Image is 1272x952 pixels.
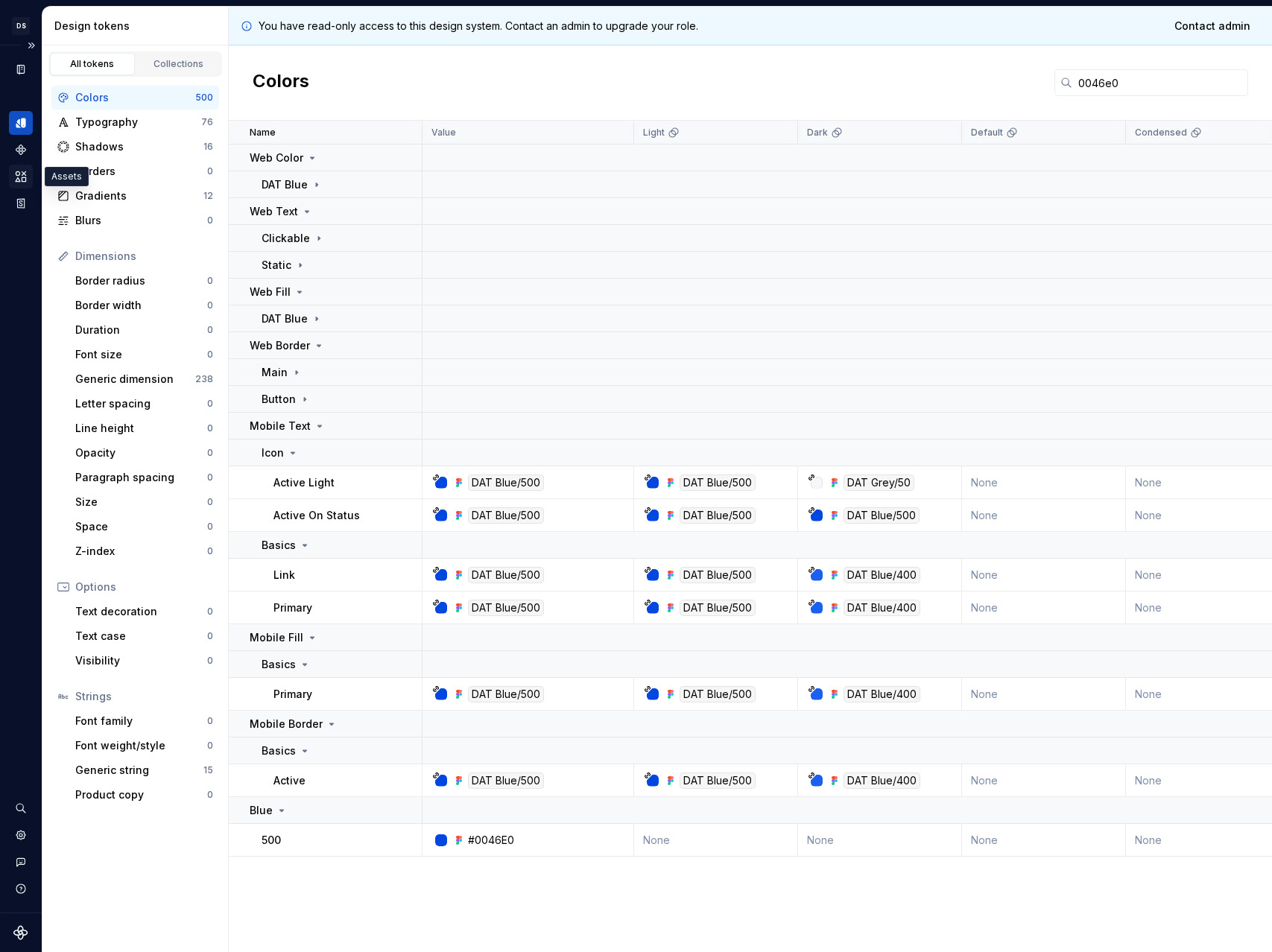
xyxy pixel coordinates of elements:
[195,92,213,104] div: 500
[75,689,213,704] div: Strings
[250,338,310,353] p: Web Border
[680,507,756,524] div: DAT Blue/500
[75,90,195,105] div: Colors
[69,600,219,623] a: Text decoration0
[468,833,514,848] div: #0046E0
[75,763,203,778] div: Generic string
[207,275,213,287] div: 0
[75,396,207,411] div: Letter spacing
[51,209,219,232] a: Blurs0
[634,824,798,857] td: None
[207,324,213,336] div: 0
[69,539,219,563] a: Z-index0
[75,519,207,534] div: Space
[680,600,756,616] div: DAT Blue/500
[51,184,219,208] a: Gradients12
[207,165,213,177] div: 0
[844,507,920,524] div: DAT Blue/500
[9,850,33,874] button: Contact support
[1174,19,1250,34] span: Contact admin
[21,35,42,56] button: Expand sidebar
[45,167,89,186] div: Assets
[9,165,33,188] a: Assets
[69,783,219,807] a: Product copy0
[273,475,335,490] p: Active Light
[680,567,756,583] div: DAT Blue/500
[962,824,1126,857] td: None
[207,715,213,727] div: 0
[250,717,323,732] p: Mobile Border
[207,655,213,667] div: 0
[207,299,213,311] div: 0
[51,110,219,134] a: Typography76
[680,686,756,702] div: DAT Blue/500
[262,743,296,758] p: Basics
[262,538,296,553] p: Basics
[798,824,962,857] td: None
[207,630,213,642] div: 0
[9,111,33,135] a: Design tokens
[69,367,219,391] a: Generic dimension238
[9,138,33,162] a: Components
[273,508,360,523] p: Active On Status
[962,559,1126,591] td: None
[273,687,312,702] p: Primary
[844,567,920,583] div: DAT Blue/400
[69,515,219,539] a: Space0
[75,580,213,594] div: Options
[75,164,207,179] div: Borders
[75,249,213,264] div: Dimensions
[1135,127,1187,139] p: Condensed
[13,925,28,940] svg: Supernova Logo
[75,323,207,337] div: Duration
[207,496,213,508] div: 0
[75,495,207,510] div: Size
[69,734,219,758] a: Font weight/style0
[468,772,544,789] div: DAT Blue/500
[962,499,1126,532] td: None
[195,373,213,385] div: 238
[844,686,920,702] div: DAT Blue/400
[250,803,273,818] p: Blue
[69,490,219,514] a: Size0
[69,758,219,782] a: Generic string15
[9,191,33,215] div: Storybook stories
[69,466,219,489] a: Paragraph spacing0
[262,365,288,380] p: Main
[9,57,33,81] a: Documentation
[468,600,544,616] div: DAT Blue/500
[207,398,213,410] div: 0
[262,231,310,246] p: Clickable
[250,285,291,299] p: Web Fill
[75,629,207,644] div: Text case
[262,392,296,407] p: Button
[844,772,920,789] div: DAT Blue/400
[9,796,33,820] div: Search ⌘K
[468,686,544,702] div: DAT Blue/500
[75,188,203,203] div: Gradients
[207,606,213,618] div: 0
[643,127,665,139] p: Light
[54,19,222,34] div: Design tokens
[844,600,920,616] div: DAT Blue/400
[262,177,308,192] p: DAT Blue
[250,204,298,219] p: Web Text
[75,347,207,362] div: Font size
[962,764,1126,797] td: None
[75,115,201,130] div: Typography
[75,213,207,228] div: Blurs
[207,789,213,801] div: 0
[69,624,219,648] a: Text case0
[75,421,207,436] div: Line height
[259,19,698,34] p: You have read-only access to this design system. Contact an admin to upgrade your role.
[207,740,213,752] div: 0
[207,422,213,434] div: 0
[250,127,276,139] p: Name
[207,521,213,533] div: 0
[75,470,207,485] div: Paragraph spacing
[69,392,219,416] a: Letter spacing0
[207,545,213,557] div: 0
